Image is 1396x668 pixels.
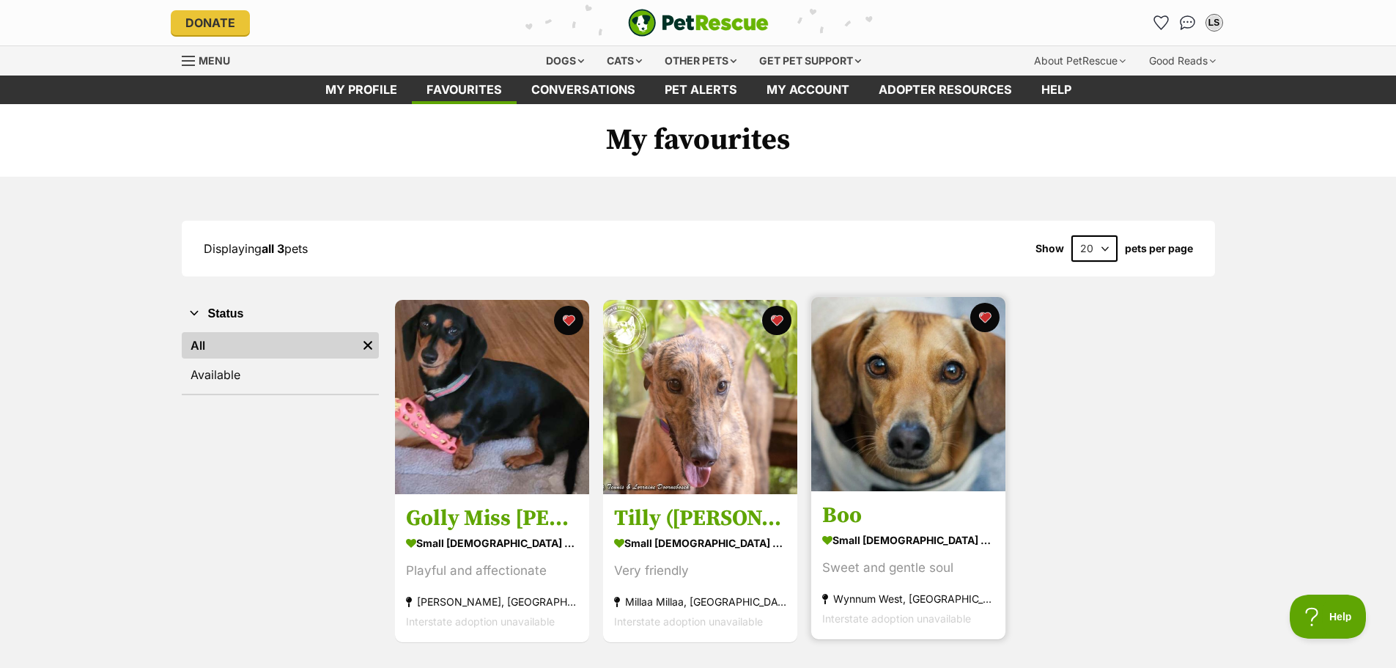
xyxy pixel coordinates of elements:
[822,613,971,625] span: Interstate adoption unavailable
[752,76,864,104] a: My account
[395,494,589,643] a: Golly Miss [PERSON_NAME] small [DEMOGRAPHIC_DATA] Dog Playful and affectionate [PERSON_NAME], [GE...
[357,332,379,359] a: Remove filter
[412,76,517,104] a: Favourites
[262,241,284,256] strong: all 3
[1150,11,1226,34] ul: Account quick links
[614,592,786,612] div: Millaa Millaa, [GEOGRAPHIC_DATA]
[1027,76,1086,104] a: Help
[517,76,650,104] a: conversations
[822,559,994,579] div: Sweet and gentle soul
[182,329,379,394] div: Status
[822,502,994,530] h3: Boo
[1176,11,1200,34] a: Conversations
[1180,15,1195,30] img: chat-41dd97257d64d25036548639549fe6c8038ab92f7586957e7f3b1b290dea8141.svg
[628,9,769,37] a: PetRescue
[406,533,578,554] div: small [DEMOGRAPHIC_DATA] Dog
[171,10,250,35] a: Donate
[614,616,763,628] span: Interstate adoption unavailable
[614,533,786,554] div: small [DEMOGRAPHIC_DATA] Dog
[406,505,578,533] h3: Golly Miss [PERSON_NAME]
[650,76,752,104] a: Pet alerts
[1024,46,1136,76] div: About PetRescue
[406,592,578,612] div: [PERSON_NAME], [GEOGRAPHIC_DATA]
[311,76,412,104] a: My profile
[1207,15,1222,30] div: LS
[182,304,379,323] button: Status
[749,46,871,76] div: Get pet support
[406,562,578,581] div: Playful and affectionate
[406,616,555,628] span: Interstate adoption unavailable
[597,46,652,76] div: Cats
[614,562,786,581] div: Very friendly
[395,300,589,494] img: Golly Miss Molly
[811,297,1005,491] img: Boo
[1290,595,1367,639] iframe: Help Scout Beacon - Open
[1139,46,1226,76] div: Good Reads
[822,590,994,609] div: Wynnum West, [GEOGRAPHIC_DATA]
[199,54,230,67] span: Menu
[1035,243,1064,254] span: Show
[603,300,797,494] img: Tilly (Harra's Tilly)
[182,332,357,359] a: All
[204,241,308,256] span: Displaying pets
[628,9,769,37] img: logo-e224e6f780fb5917bec1dbf3a21bbac754714ae5b6737aabdf751b685950b380.svg
[536,46,594,76] div: Dogs
[864,76,1027,104] a: Adopter resources
[603,494,797,643] a: Tilly ([PERSON_NAME]) small [DEMOGRAPHIC_DATA] Dog Very friendly Millaa Millaa, [GEOGRAPHIC_DATA]...
[822,530,994,551] div: small [DEMOGRAPHIC_DATA] Dog
[1150,11,1173,34] a: Favourites
[614,505,786,533] h3: Tilly ([PERSON_NAME])
[762,306,791,335] button: favourite
[554,306,583,335] button: favourite
[654,46,747,76] div: Other pets
[182,361,379,388] a: Available
[970,303,1000,332] button: favourite
[811,491,1005,640] a: Boo small [DEMOGRAPHIC_DATA] Dog Sweet and gentle soul Wynnum West, [GEOGRAPHIC_DATA] Interstate ...
[1203,11,1226,34] button: My account
[1125,243,1193,254] label: pets per page
[182,46,240,73] a: Menu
